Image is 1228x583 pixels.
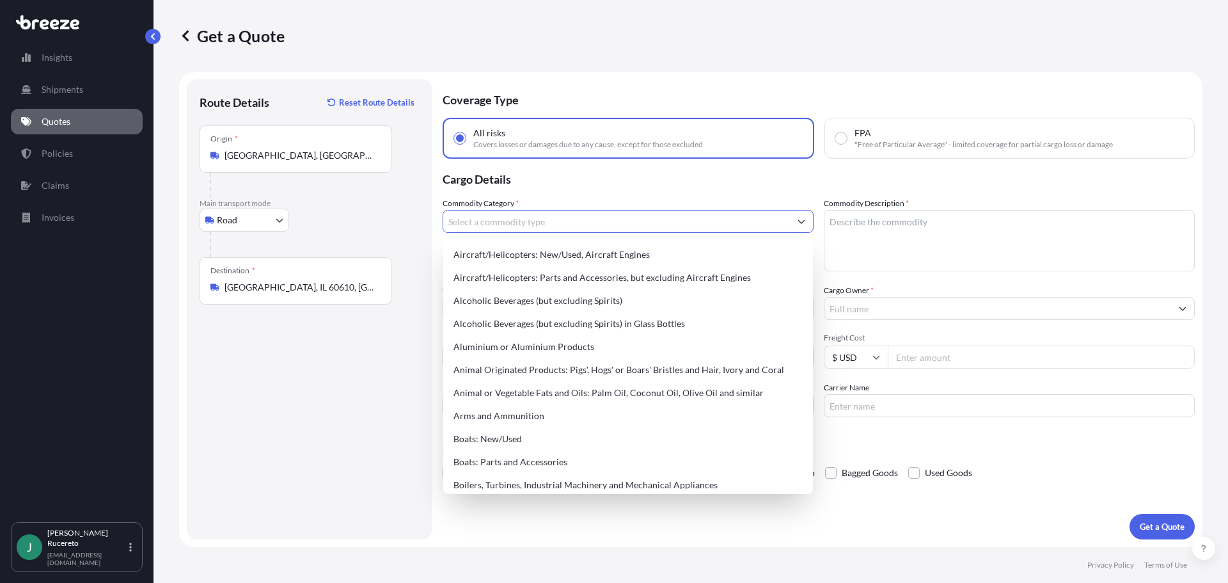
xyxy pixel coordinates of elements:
span: "Free of Particular Average" - limited coverage for partial cargo loss or damage [854,140,1113,150]
p: Coverage Type [443,79,1195,118]
div: Aircraft/Helicopters: Parts and Accessories, but excluding Aircraft Engines [448,266,808,289]
p: Policies [42,147,73,160]
div: Alcoholic Beverages (but excluding Spirits) in Glass Bottles [448,312,808,335]
div: Alcoholic Beverages (but excluding Spirits) [448,289,808,312]
span: J [27,541,32,554]
p: Special Conditions [443,443,1195,453]
span: All risks [473,127,505,140]
div: Origin [210,134,238,144]
input: Full name [824,297,1171,320]
label: Commodity Category [443,197,519,210]
label: Cargo Owner [824,284,874,297]
p: Get a Quote [1140,520,1185,533]
span: Road [217,214,237,227]
button: Show suggestions [790,210,813,233]
label: Booking Reference [443,381,507,394]
input: Enter amount [888,346,1195,369]
button: Show suggestions [1171,297,1194,320]
p: Privacy Policy [1087,560,1134,570]
input: Destination [224,281,375,294]
input: Origin [224,149,375,162]
p: Claims [42,179,69,192]
div: Animal or Vegetable Fats and Oils: Palm Oil, Coconut Oil, Olive Oil and similar [448,381,808,404]
input: Enter name [824,394,1195,417]
button: Select transport [200,209,289,232]
input: Select a commodity type [443,210,790,233]
p: Invoices [42,211,74,224]
p: Terms of Use [1144,560,1187,570]
p: Insights [42,51,72,64]
label: Carrier Name [824,381,869,394]
div: Aluminium or Aluminium Products [448,335,808,358]
p: [PERSON_NAME] Rucereto [47,528,127,548]
p: [EMAIL_ADDRESS][DOMAIN_NAME] [47,551,127,566]
span: Freight Cost [824,333,1195,343]
div: Destination [210,266,255,276]
p: Route Details [200,95,269,110]
span: Bagged Goods [842,463,898,483]
span: Load Type [443,333,481,346]
div: Boilers, Turbines, Industrial Machinery and Mechanical Appliances [448,474,808,497]
div: Boats: Parts and Accessories [448,451,808,474]
p: Reset Route Details [339,96,414,109]
p: Get a Quote [179,26,285,46]
p: Cargo Details [443,159,1195,197]
p: Shipments [42,83,83,96]
div: Animal Originated Products: Pigs', Hogs' or Boars' Bristles and Hair, Ivory and Coral [448,358,808,381]
span: Used Goods [925,463,972,483]
label: Commodity Description [824,197,909,210]
p: Main transport mode [200,198,420,209]
div: Arms and Ammunition [448,404,808,427]
span: Commodity Value [443,284,814,294]
span: Covers losses or damages due to any cause, except for those excluded [473,140,703,150]
div: Aircraft/Helicopters: New/Used, Aircraft Engines [448,243,808,266]
input: Your internal reference [443,394,814,417]
p: Quotes [42,115,70,128]
div: Boats: New/Used [448,427,808,451]
span: FPA [854,127,871,140]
